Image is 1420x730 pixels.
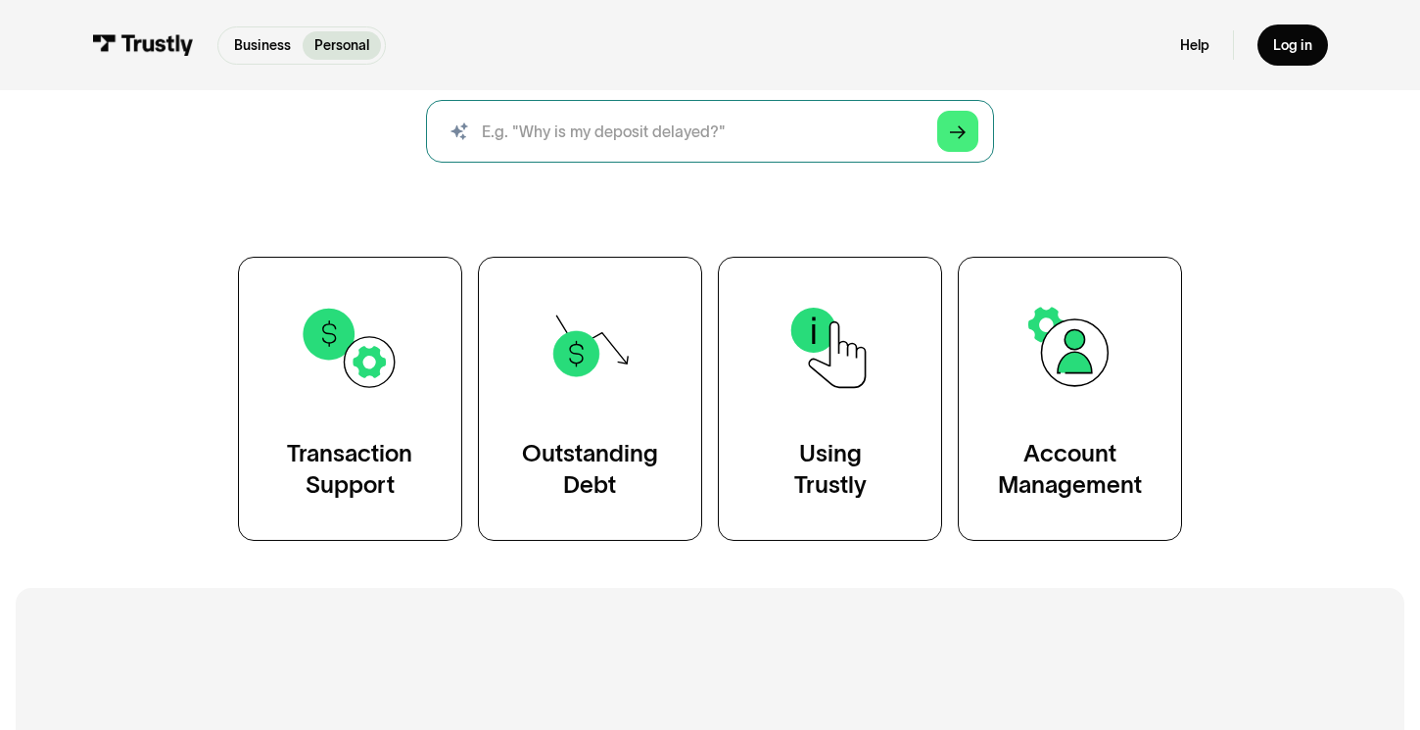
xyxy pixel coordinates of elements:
form: Search [426,100,995,163]
a: Log in [1257,24,1328,66]
div: Log in [1273,36,1312,54]
a: AccountManagement [958,257,1182,541]
div: Outstanding Debt [522,438,658,501]
a: Help [1180,36,1209,54]
div: Account Management [998,438,1142,501]
p: Business [234,35,291,56]
a: Personal [303,31,381,60]
a: OutstandingDebt [478,257,702,541]
p: Personal [314,35,369,56]
input: search [426,100,995,163]
a: UsingTrustly [718,257,942,541]
a: TransactionSupport [238,257,462,541]
a: Business [222,31,303,60]
div: Transaction Support [287,438,412,501]
div: Using Trustly [794,438,867,501]
img: Trustly Logo [92,34,194,56]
